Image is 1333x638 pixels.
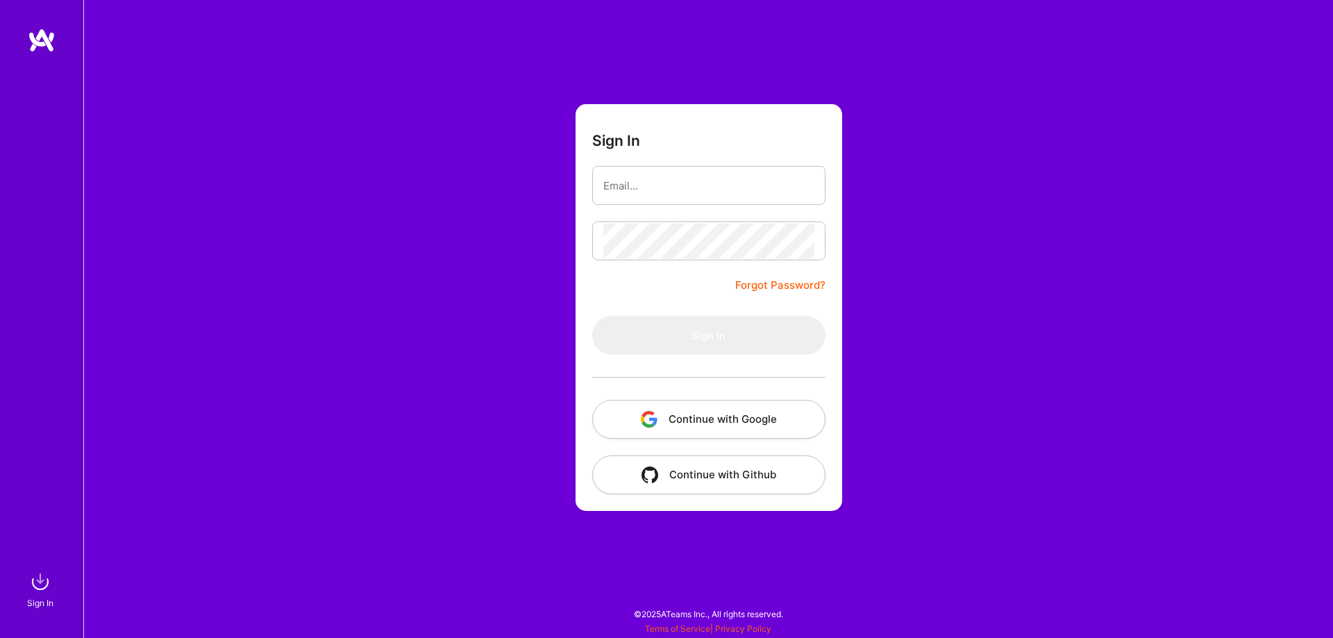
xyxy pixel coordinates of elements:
[641,411,657,428] img: icon
[592,400,825,439] button: Continue with Google
[28,28,56,53] img: logo
[592,455,825,494] button: Continue with Github
[645,623,710,634] a: Terms of Service
[642,467,658,483] img: icon
[592,132,640,149] h3: Sign In
[83,596,1333,631] div: © 2025 ATeams Inc., All rights reserved.
[603,168,814,203] input: Email...
[645,623,771,634] span: |
[26,568,54,596] img: sign in
[27,596,53,610] div: Sign In
[715,623,771,634] a: Privacy Policy
[29,568,54,610] a: sign inSign In
[735,277,825,294] a: Forgot Password?
[592,316,825,355] button: Sign In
